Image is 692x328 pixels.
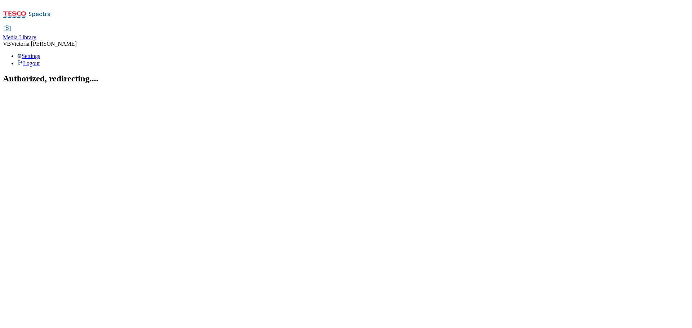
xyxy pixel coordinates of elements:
a: Media Library [3,26,36,41]
h2: Authorized, redirecting.... [3,74,689,84]
span: Media Library [3,34,36,40]
a: Logout [17,60,40,66]
a: Settings [17,53,40,59]
span: VB [3,41,11,47]
span: Victoria [PERSON_NAME] [11,41,77,47]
